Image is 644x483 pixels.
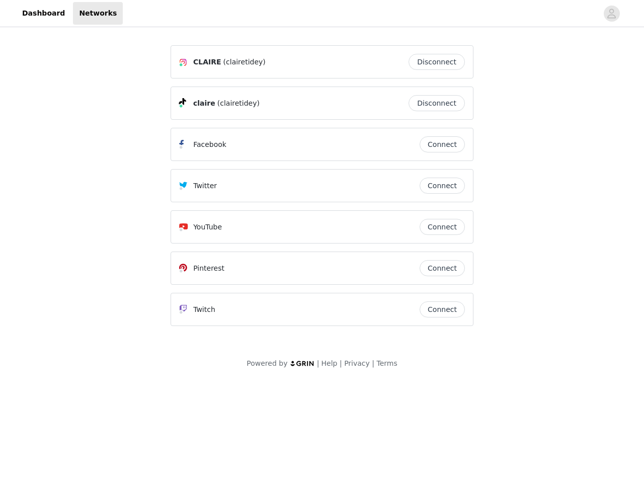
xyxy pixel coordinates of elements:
button: Connect [420,178,465,194]
a: Dashboard [16,2,71,25]
a: Privacy [344,359,370,367]
span: (clairetidey) [223,57,266,67]
span: claire [193,98,215,109]
span: | [372,359,374,367]
a: Networks [73,2,123,25]
span: CLAIRE [193,57,221,67]
button: Connect [420,260,465,276]
div: avatar [607,6,616,22]
span: | [340,359,342,367]
span: (clairetidey) [217,98,260,109]
span: Powered by [247,359,287,367]
p: Facebook [193,139,226,150]
button: Disconnect [409,54,465,70]
button: Disconnect [409,95,465,111]
img: Instagram Icon [179,58,187,66]
button: Connect [420,219,465,235]
img: logo [290,360,315,367]
button: Connect [420,301,465,317]
button: Connect [420,136,465,152]
p: Twitch [193,304,215,315]
a: Help [321,359,338,367]
a: Terms [376,359,397,367]
span: | [317,359,319,367]
p: Pinterest [193,263,224,274]
p: Twitter [193,181,217,191]
p: YouTube [193,222,222,232]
